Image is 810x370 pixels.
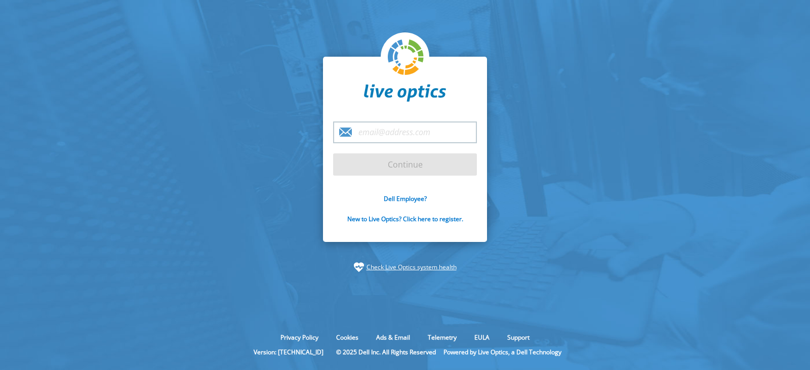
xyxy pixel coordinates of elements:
a: New to Live Optics? Click here to register. [347,215,463,223]
a: Support [500,333,537,342]
li: © 2025 Dell Inc. All Rights Reserved [331,348,441,356]
a: Ads & Email [369,333,418,342]
a: Telemetry [420,333,464,342]
a: Check Live Optics system health [367,262,457,272]
img: liveoptics-word.svg [364,84,446,102]
li: Version: [TECHNICAL_ID] [249,348,329,356]
a: EULA [467,333,497,342]
img: status-check-icon.svg [354,262,364,272]
a: Cookies [329,333,366,342]
img: liveoptics-logo.svg [388,39,424,76]
a: Dell Employee? [384,194,427,203]
input: email@address.com [333,121,477,143]
a: Privacy Policy [273,333,326,342]
li: Powered by Live Optics, a Dell Technology [443,348,561,356]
